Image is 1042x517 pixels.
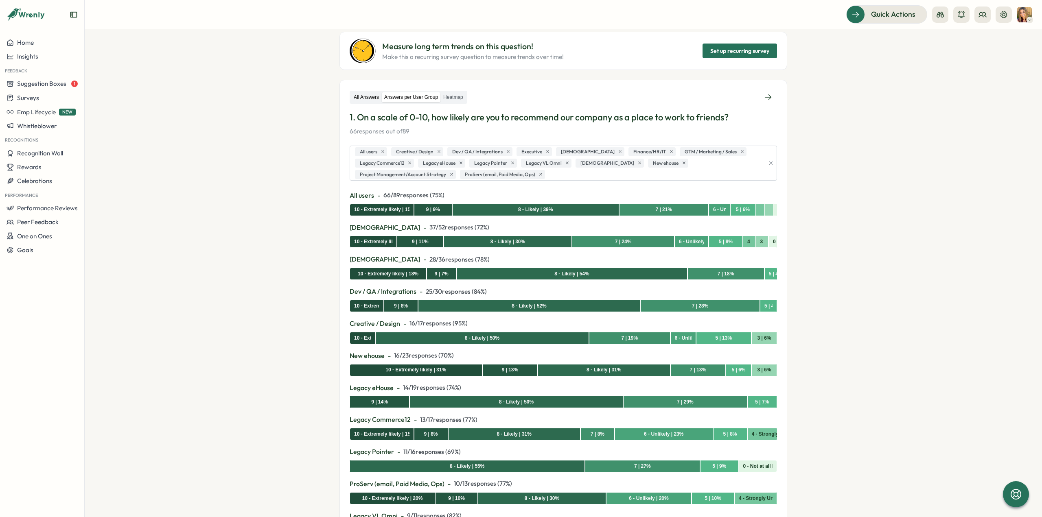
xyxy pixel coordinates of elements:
span: - [388,351,391,361]
span: Goals [17,246,33,254]
span: - [397,447,400,457]
div: 6 - Unlikely | 5% [713,206,726,214]
span: Legacy Pointer [474,159,507,167]
span: 14 / 19 responses ( 74 %) [403,383,461,392]
span: Project Management/Account Strategy [360,171,446,179]
span: Performance Reviews [17,204,78,212]
div: 8 - Likely | 39% [518,206,553,214]
p: 66 responses out of 89 [350,127,777,136]
div: 5 | 7% [755,398,769,406]
span: - [397,383,400,393]
span: 16 / 23 responses ( 70 %) [394,351,454,360]
span: Set up recurring survey [710,44,769,58]
span: 13 / 17 responses ( 77 %) [420,415,477,424]
span: 1 [71,81,78,87]
span: [DEMOGRAPHIC_DATA] [350,223,420,233]
div: 9 | 14% [371,398,388,406]
p: Make this a recurring survey question to measure trends over time! [382,52,564,61]
span: - [423,223,426,233]
div: 5 | 4% [764,302,773,310]
div: 10 - Extremely likely | 6% [354,334,371,342]
span: - [377,190,380,201]
span: Celebrations [17,177,52,185]
div: 10 - Extremely likely | 18% [358,270,418,278]
span: Whistleblower [17,122,57,130]
span: 10 / 13 responses ( 77 %) [454,479,512,488]
div: 7 | 28% [692,302,709,310]
span: Legacy Pointer [350,447,394,457]
span: Legacy VL Omni [526,159,562,167]
div: 9 | 11% [412,238,429,246]
span: Creative / Design [396,148,433,156]
span: 28 / 36 responses ( 78 %) [429,255,490,264]
div: 9 | 7% [435,270,449,278]
div: 7 | 19% [621,334,638,342]
div: 10 - Extremely likely | 15% [354,206,409,214]
span: Surveys [17,94,39,102]
div: 8 - Likely | 31% [587,366,621,374]
div: 7 | 8% [591,430,604,438]
span: Legacy eHouse [423,159,455,167]
div: 9 | 8% [394,302,408,310]
div: 7 | 21% [655,206,672,214]
span: ProServ (email, Paid Media, Ops) [350,479,444,489]
span: [DEMOGRAPHIC_DATA] [561,148,615,156]
span: - [423,254,426,264]
span: 25 / 30 responses ( 84 %) [426,287,487,296]
div: 4 - Strongly Unlikely | 10% [739,495,773,502]
div: 5 | 9% [712,462,726,470]
span: 11 / 16 responses ( 69 %) [403,447,461,456]
span: Emp Lifecycle [17,108,56,116]
span: - [420,286,422,297]
div: 4 - Strongly Unlikely | 3% [747,238,751,246]
div: 10 - Extremely likely | 8% [354,302,379,310]
img: Tarin O'Neill [1017,7,1032,22]
span: Finance/HR/IT [633,148,666,156]
label: Heatmap [441,92,466,103]
p: 1. On a scale of 0-10, how likely are you to recommend our company as a place to work to friends? [350,111,777,124]
span: GTM / Marketing / Sales [685,148,737,156]
span: - [403,318,406,329]
div: 6 - Unlikely | 23% [644,430,683,438]
div: 5 | 6% [736,206,750,214]
span: Dev / QA / Integrations [350,286,416,297]
label: All Answers [351,92,381,103]
div: 5 | 13% [715,334,732,342]
span: - [448,479,451,489]
span: [DEMOGRAPHIC_DATA] [350,254,420,264]
div: 9 | 9% [426,206,440,214]
div: 10 - Extremely likely | 15% [354,430,409,438]
span: ProServ (email, Paid Media, Ops) [465,171,535,179]
div: 9 | 8% [424,430,438,438]
span: Rewards [17,163,42,171]
div: 8 - Likely | 30% [490,238,525,246]
div: 3 | 3% [760,238,764,246]
span: All users [360,148,377,156]
div: 7 | 24% [615,238,632,246]
div: 10 - Extremely likely | 31% [385,366,446,374]
span: Home [17,39,34,46]
span: Creative / Design [350,318,400,329]
div: 9 | 13% [501,366,518,374]
div: 6 - Unlikely | 20% [629,495,668,502]
div: 8 - Likely | 54% [554,270,589,278]
div: 9 | 10% [448,495,465,502]
div: 5 | 4% [769,270,777,278]
div: 7 | 27% [634,462,651,470]
span: NEW [59,109,76,116]
div: 5 | 8% [723,430,737,438]
div: 8 - Likely | 31% [497,430,532,438]
div: 7 | 29% [677,398,694,406]
div: 8 - Likely | 30% [525,495,559,502]
div: 6 - Unlikely | 6% [675,334,692,342]
span: 37 / 52 responses ( 72 %) [429,223,489,232]
div: 0 - Not at all likely | 9% [743,462,773,470]
div: 4 - Strongly Unlikely | 8% [752,430,777,438]
div: 5 | 10% [705,495,721,502]
div: 5 | 8% [719,238,733,246]
span: Recognition Wall [17,149,63,157]
div: 3 | 6% [757,366,771,374]
div: 8 - Likely | 50% [499,398,534,406]
span: Peer Feedback [17,218,59,226]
